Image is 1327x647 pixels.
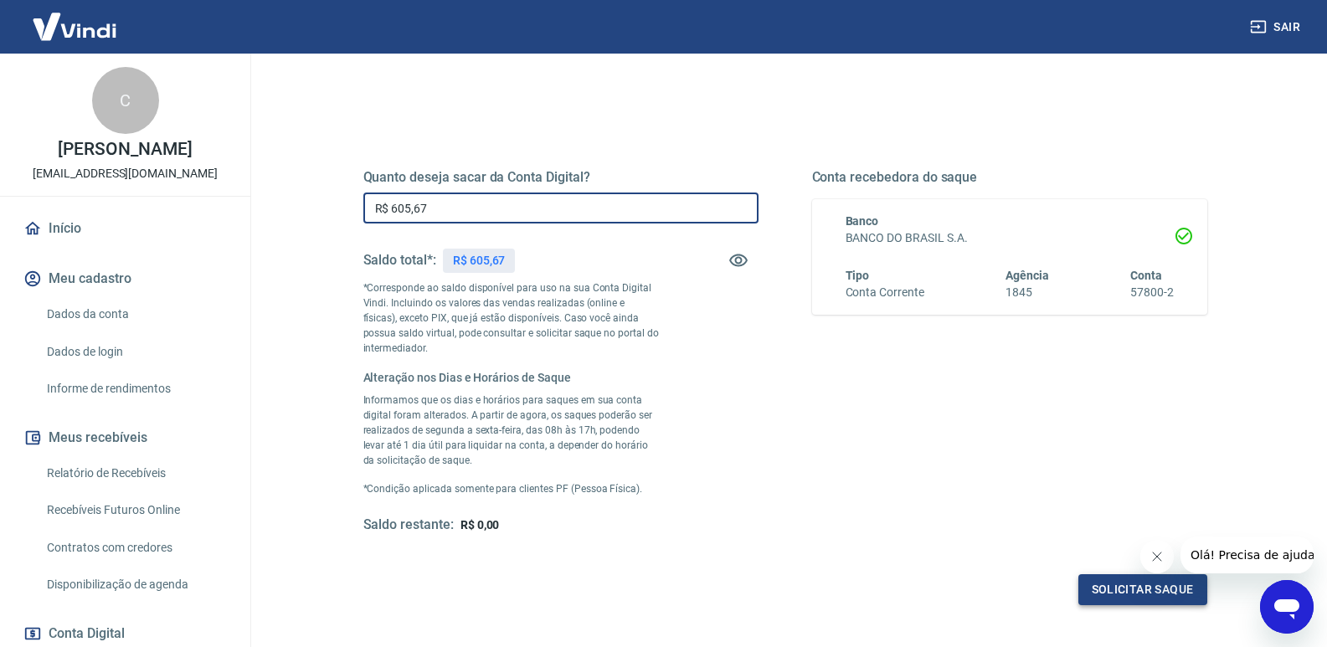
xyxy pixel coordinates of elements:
p: [PERSON_NAME] [58,141,192,158]
iframe: Fechar mensagem [1140,540,1174,573]
h6: Alteração nos Dias e Horários de Saque [363,369,660,386]
img: Vindi [20,1,129,52]
h5: Quanto deseja sacar da Conta Digital? [363,169,759,186]
a: Disponibilização de agenda [40,567,230,602]
iframe: Botão para abrir a janela de mensagens [1260,580,1314,634]
button: Solicitar saque [1078,574,1207,605]
h6: 57800-2 [1130,284,1174,301]
p: *Corresponde ao saldo disponível para uso na sua Conta Digital Vindi. Incluindo os valores das ve... [363,280,660,356]
a: Informe de rendimentos [40,372,230,406]
span: R$ 0,00 [460,518,500,531]
button: Meu cadastro [20,260,230,297]
div: C [92,67,159,134]
a: Dados de login [40,335,230,369]
iframe: Mensagem da empresa [1180,537,1314,573]
a: Dados da conta [40,297,230,331]
h6: Conta Corrente [846,284,924,301]
span: Olá! Precisa de ajuda? [10,12,141,25]
h5: Saldo total*: [363,252,436,269]
a: Relatório de Recebíveis [40,456,230,490]
h5: Conta recebedora do saque [812,169,1207,186]
button: Sair [1247,12,1307,43]
span: Agência [1006,269,1049,282]
span: Banco [846,214,879,228]
a: Início [20,210,230,247]
h5: Saldo restante: [363,516,454,534]
p: *Condição aplicada somente para clientes PF (Pessoa Física). [363,481,660,496]
p: [EMAIL_ADDRESS][DOMAIN_NAME] [33,165,218,182]
button: Meus recebíveis [20,419,230,456]
p: R$ 605,67 [453,252,506,270]
a: Contratos com credores [40,531,230,565]
h6: BANCO DO BRASIL S.A. [846,229,1174,247]
p: Informamos que os dias e horários para saques em sua conta digital foram alterados. A partir de a... [363,393,660,468]
span: Conta [1130,269,1162,282]
a: Recebíveis Futuros Online [40,493,230,527]
h6: 1845 [1006,284,1049,301]
span: Tipo [846,269,870,282]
